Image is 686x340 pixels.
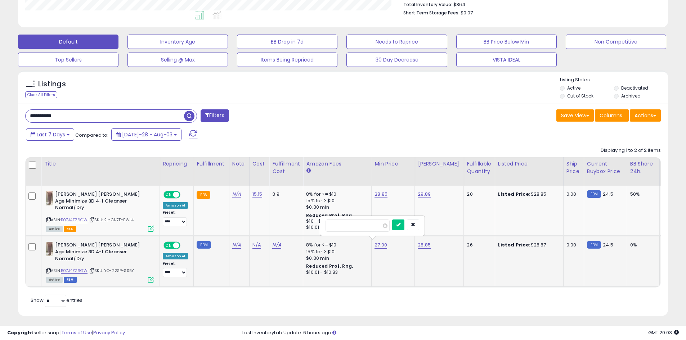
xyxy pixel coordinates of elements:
span: ON [164,192,173,198]
div: 50% [630,191,654,198]
div: 15% for > $10 [306,198,366,204]
button: Last 7 Days [26,128,74,141]
div: $0.30 min [306,204,366,210]
div: Amazon AI [163,253,188,259]
span: | SKU: YO-22SP-SSBY [89,268,134,273]
button: Actions [630,109,661,122]
button: VISTA IDEAL [456,53,557,67]
label: Archived [621,93,641,99]
b: Reduced Prof. Rng. [306,263,353,269]
div: Amazon AI [163,202,188,209]
span: [DATE]-28 - Aug-03 [122,131,172,138]
span: All listings currently available for purchase on Amazon [46,226,63,232]
a: Terms of Use [62,329,92,336]
a: 15.15 [252,191,263,198]
p: Listing States: [560,77,668,83]
div: $10.01 - $10.83 [306,269,366,276]
label: Out of Stock [567,93,593,99]
b: [PERSON_NAME] [PERSON_NAME] Age Minimize 3D 4-1 Cleanser Normal/Dry [55,242,143,264]
small: FBM [587,190,601,198]
div: ASIN: [46,191,154,231]
a: Privacy Policy [93,329,125,336]
a: 28.85 [375,191,387,198]
button: Columns [595,109,629,122]
b: Listed Price: [498,241,531,248]
span: $0.07 [461,9,473,16]
label: Deactivated [621,85,648,91]
button: Top Sellers [18,53,118,67]
span: | SKU: 2L-CN7E-BWJ4 [89,217,134,223]
div: Fulfillable Quantity [467,160,492,175]
div: BB Share 24h. [630,160,656,175]
div: $28.87 [498,242,558,248]
div: $10.01 - $10.83 [306,225,366,231]
span: 24.5 [603,191,613,198]
small: FBM [197,241,211,249]
div: Fulfillment Cost [272,160,300,175]
small: FBM [587,241,601,249]
button: Needs to Reprice [346,35,447,49]
label: Active [567,85,580,91]
span: FBM [64,277,77,283]
div: Preset: [163,261,188,277]
div: Clear All Filters [25,91,57,98]
b: [PERSON_NAME] [PERSON_NAME] Age Minimize 3D 4-1 Cleanser Normal/Dry [55,191,143,213]
span: OFF [179,242,191,249]
div: 20 [467,191,489,198]
b: Short Term Storage Fees: [403,10,459,16]
a: N/A [252,241,261,249]
div: 8% for <= $10 [306,242,366,248]
a: N/A [272,241,281,249]
div: 3.9 [272,191,297,198]
a: B07J4ZZ6GW [61,268,88,274]
span: Last 7 Days [37,131,65,138]
div: Repricing [163,160,190,168]
b: Listed Price: [498,191,531,198]
button: BB Drop in 7d [237,35,337,49]
button: Default [18,35,118,49]
div: ASIN: [46,242,154,282]
div: Current Buybox Price [587,160,624,175]
button: Non Competitive [566,35,666,49]
b: Total Inventory Value: [403,1,452,8]
div: Displaying 1 to 2 of 2 items [601,147,661,154]
span: ON [164,242,173,249]
div: Ship Price [566,160,581,175]
b: Reduced Prof. Rng. [306,212,353,218]
div: 0.00 [566,191,578,198]
h5: Listings [38,79,66,89]
span: All listings currently available for purchase on Amazon [46,277,63,283]
span: Compared to: [75,132,108,139]
button: Save View [556,109,594,122]
button: Items Being Repriced [237,53,337,67]
span: OFF [179,192,191,198]
div: [PERSON_NAME] [418,160,461,168]
button: Inventory Age [127,35,228,49]
div: 15% for > $10 [306,249,366,255]
div: 0% [630,242,654,248]
small: FBA [197,191,210,199]
button: [DATE]-28 - Aug-03 [111,128,181,141]
span: 2025-08-11 20:03 GMT [648,329,679,336]
a: B07J4ZZ6GW [61,217,88,223]
div: seller snap | | [7,330,125,336]
div: Listed Price [498,160,560,168]
div: Note [232,160,246,168]
a: 27.00 [375,241,387,249]
div: Amazon Fees [306,160,368,168]
button: BB Price Below Min [456,35,557,49]
div: Min Price [375,160,412,168]
span: 24.5 [603,241,613,248]
a: N/A [232,191,241,198]
div: Last InventoryLab Update: 6 hours ago. [242,330,679,336]
span: Show: entries [31,297,82,304]
span: FBA [64,226,76,232]
a: N/A [232,241,241,249]
small: Amazon Fees. [306,168,310,174]
span: Columns [600,112,622,119]
button: Selling @ Max [127,53,228,67]
button: Filters [201,109,229,122]
a: 28.85 [418,241,431,249]
img: 216q6+wGYkL._SL40_.jpg [46,242,53,256]
img: 216q6+wGYkL._SL40_.jpg [46,191,53,205]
